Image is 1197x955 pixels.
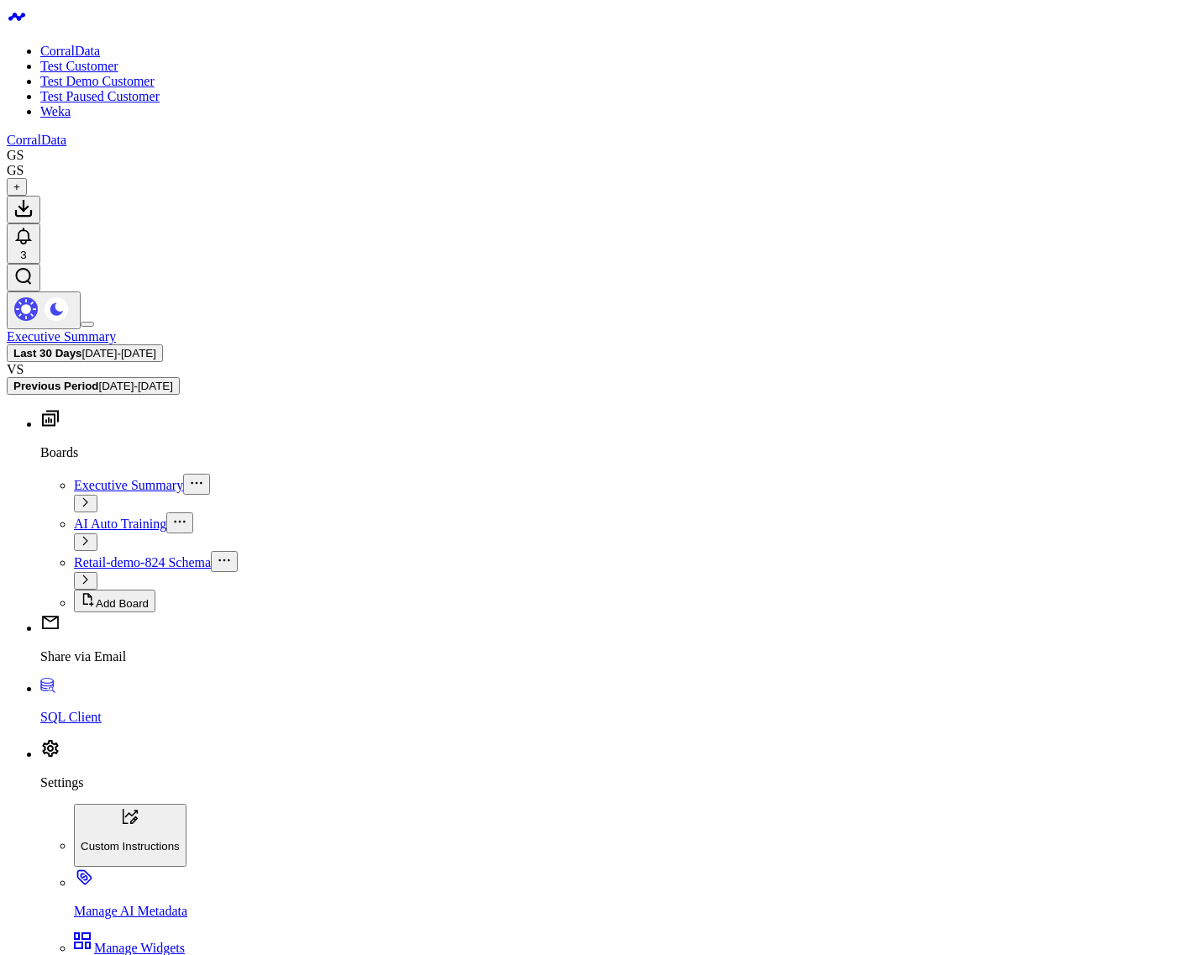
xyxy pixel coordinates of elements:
[74,804,186,867] button: Custom Instructions
[81,840,180,853] p: Custom Instructions
[13,249,34,261] div: 3
[13,380,98,392] b: Previous Period
[13,181,20,193] span: +
[74,517,166,531] a: AI Auto Training
[74,941,185,955] a: Manage Widgets
[7,264,40,291] button: Open search
[82,347,156,359] span: [DATE] - [DATE]
[94,941,185,955] span: Manage Widgets
[40,775,1190,790] p: Settings
[13,347,82,359] b: Last 30 Days
[74,478,183,492] a: Executive Summary
[7,344,163,362] button: Last 30 Days[DATE]-[DATE]
[40,44,100,58] a: CorralData
[40,74,155,88] a: Test Demo Customer
[40,59,118,73] a: Test Customer
[7,148,24,163] div: GS
[7,377,180,395] button: Previous Period[DATE]-[DATE]
[40,89,160,103] a: Test Paused Customer
[98,380,172,392] span: [DATE] - [DATE]
[40,445,1190,460] p: Boards
[74,904,1190,919] p: Manage AI Metadata
[40,710,1190,725] p: SQL Client
[7,178,27,196] button: +
[40,681,1190,725] a: SQL Client
[40,104,71,118] a: Weka
[7,163,24,178] div: GS
[74,555,211,569] a: Retail-demo-824 Schema
[7,362,1190,377] div: VS
[40,649,1190,664] p: Share via Email
[7,223,40,264] button: 3
[7,329,116,344] a: Executive Summary
[7,133,66,147] a: CorralData
[74,590,155,612] button: Add Board
[74,875,1190,919] a: Manage AI Metadata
